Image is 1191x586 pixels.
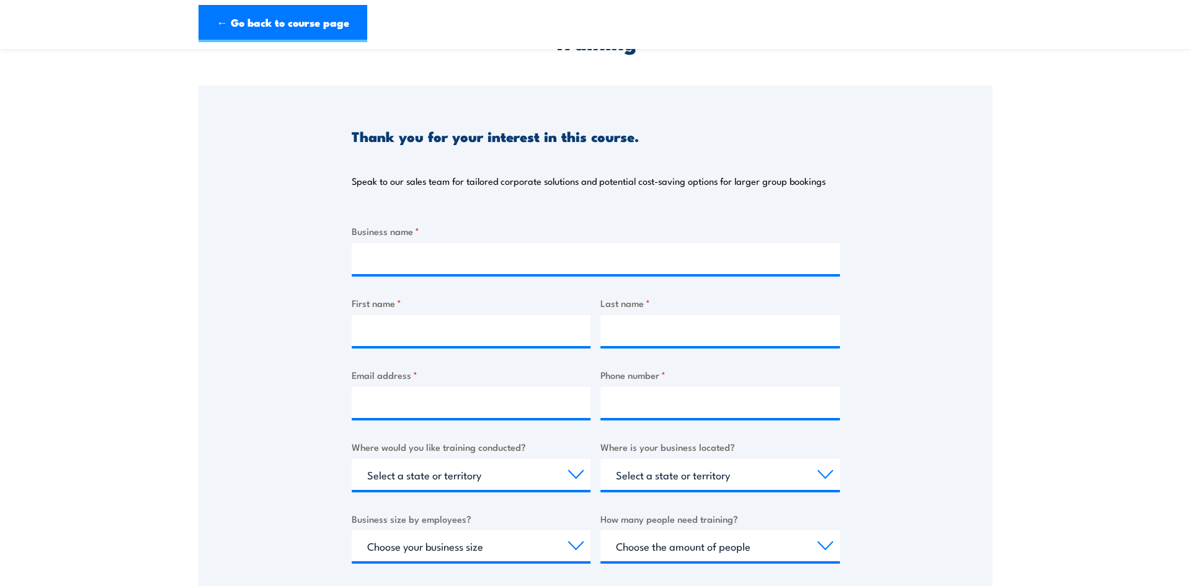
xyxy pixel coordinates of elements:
label: Phone number [600,368,840,382]
label: Email address [352,368,591,382]
label: Business name [352,224,840,238]
label: First name [352,296,591,310]
a: ← Go back to course page [198,5,367,42]
label: Where would you like training conducted? [352,440,591,454]
label: How many people need training? [600,512,840,526]
h3: Thank you for your interest in this course. [352,129,639,143]
h2: Demonstrate First Attack Firefighting Equipment Training [352,16,840,50]
label: Where is your business located? [600,440,840,454]
p: Speak to our sales team for tailored corporate solutions and potential cost-saving options for la... [352,175,826,187]
label: Business size by employees? [352,512,591,526]
label: Last name [600,296,840,310]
